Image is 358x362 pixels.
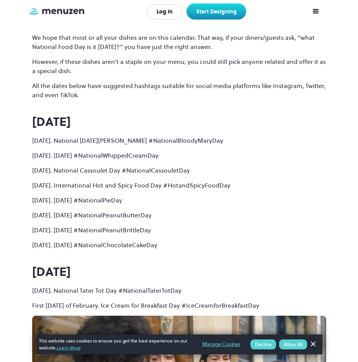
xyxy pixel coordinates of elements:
p: [DATE]. [DATE] #NationalPieDay [32,196,326,205]
p: [DATE]. [DATE] #NationalPeanutBrittleDay [32,225,326,235]
strong: [DATE] [32,113,71,130]
p: [DATE]. [DATE] #NationalPeanutButterDay [32,210,326,220]
p: We hope that most or all your dishes are on this calendar. That way, if your diners/guests ask, “... [32,33,326,51]
a: Manage Cookies [202,340,240,349]
strong: [DATE] [32,263,71,280]
span: This website uses cookies to ensure you get the best experience on our website. [39,338,191,351]
p: [DATE]. [DATE] #NationalChocolateCakeDay [32,240,326,249]
a: home [28,7,85,16]
p: [DATE]. National [DATE][PERSON_NAME] #NationalBloodyMaryDay [32,136,326,145]
p: All the dates below have suggested hashtags suitable for social media platforms like Instagram, T... [32,81,326,99]
p: [DATE]. International Hot and Spicy Food Day #HotandSpicyFoodDay [32,181,326,190]
p: [DATE]. National Cassoulet Day #NationalCassouletDay [32,166,326,175]
p: However, if these dishes aren’t a staple on your menu, you could still pick anyone related and of... [32,57,326,75]
a: Log In [147,4,183,20]
p: [DATE]. [DATE] #NationalWhippedCreamDay [32,151,326,160]
a: Dismiss Banner [307,339,319,350]
p: First [DATE] of February. Ice Cream for Breakfast Day #IceCreamforBreakfastDay [32,301,326,310]
p: [DATE]. National Tater Tot Day #NationalTaterTotDay [32,286,326,295]
a: Start Designing [186,3,246,20]
a: Learn More [57,344,81,351]
button: Decline [250,339,276,349]
button: Allow All [279,339,307,349]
